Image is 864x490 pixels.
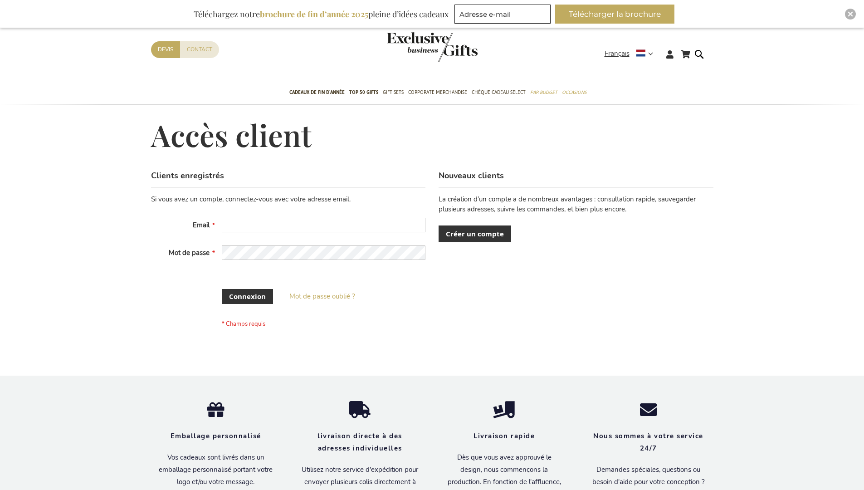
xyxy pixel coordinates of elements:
[222,289,273,304] button: Connexion
[157,451,274,488] p: Vos cadeaux sont livrés dans un emballage personnalisé portant votre logo et/ou votre message.
[193,220,210,230] span: Email
[349,82,378,104] a: TOP 50 Gifts
[260,9,368,20] b: brochure de fin d’année 2025
[180,41,219,58] a: Contact
[473,431,535,441] strong: Livraison rapide
[530,82,557,104] a: Par budget
[408,88,467,97] span: Corporate Merchandise
[439,170,504,181] strong: Nouveaux clients
[349,88,378,97] span: TOP 50 Gifts
[229,292,266,301] span: Connexion
[151,115,312,154] span: Accès client
[151,195,425,204] div: Si vous avez un compte, connectez-vous avec votre adresse email.
[289,292,355,301] a: Mot de passe oublié ?
[605,49,630,59] span: Français
[151,170,224,181] strong: Clients enregistrés
[530,88,557,97] span: Par budget
[439,195,713,214] p: La création d’un compte a de nombreux avantages : consultation rapide, sauvegarder plusieurs adre...
[446,229,504,239] span: Créer un compte
[555,5,674,24] button: Télécharger la brochure
[222,218,425,232] input: Email
[289,82,345,104] a: Cadeaux de fin d’année
[387,32,478,62] img: Exclusive Business gifts logo
[562,88,586,97] span: Occasions
[454,5,553,26] form: marketing offers and promotions
[317,431,402,453] strong: livraison directe à des adresses individuelles
[472,88,526,97] span: Chèque Cadeau Select
[593,431,703,453] strong: Nous sommes à votre service 24/7
[169,248,210,257] span: Mot de passe
[848,11,853,17] img: Close
[472,82,526,104] a: Chèque Cadeau Select
[387,32,432,62] a: store logo
[562,82,586,104] a: Occasions
[171,431,261,441] strong: Emballage personnalisé
[383,88,404,97] span: Gift Sets
[151,41,180,58] a: Devis
[408,82,467,104] a: Corporate Merchandise
[439,225,511,242] a: Créer un compte
[383,82,404,104] a: Gift Sets
[845,9,856,20] div: Close
[289,88,345,97] span: Cadeaux de fin d’année
[190,5,453,24] div: Téléchargez notre pleine d’idées cadeaux
[454,5,551,24] input: Adresse e-mail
